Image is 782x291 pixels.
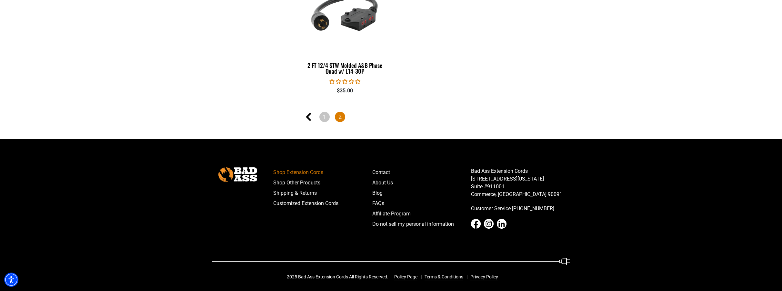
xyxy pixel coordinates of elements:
[319,112,330,122] a: Page 1
[422,274,463,280] a: Terms & Conditions
[471,219,481,229] a: Facebook - open in a new tab
[304,112,314,122] a: Previous page
[4,273,18,287] div: Accessibility Menu
[484,219,494,229] a: Instagram - open in a new tab
[304,62,386,74] div: 2 FT 12/4 STW Molded A&B Phase Quad w/ L14-30P
[329,78,360,85] span: 0.00 stars
[273,167,372,178] a: Shop Extension Cords
[392,274,417,280] a: Policy Page
[372,178,471,188] a: About Us
[372,167,471,178] a: Contact
[335,112,345,122] span: Page 2
[218,167,257,182] img: Bad Ass Extension Cords
[468,274,498,280] a: Privacy Policy
[372,209,471,219] a: Affiliate Program
[304,87,386,95] div: $35.00
[471,167,570,198] p: Bad Ass Extension Cords [STREET_ADDRESS][US_STATE] Suite #911001 Commerce, [GEOGRAPHIC_DATA] 90091
[471,203,570,214] a: call 833-674-1699
[273,178,372,188] a: Shop Other Products
[304,112,570,123] nav: Pagination
[287,274,503,280] div: 2025 Bad Ass Extension Cords All Rights Reserved.
[273,188,372,198] a: Shipping & Returns
[273,198,372,209] a: Customized Extension Cords
[372,219,471,229] a: Do not sell my personal information
[497,219,506,229] a: LinkedIn - open in a new tab
[372,198,471,209] a: FAQs
[372,188,471,198] a: Blog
